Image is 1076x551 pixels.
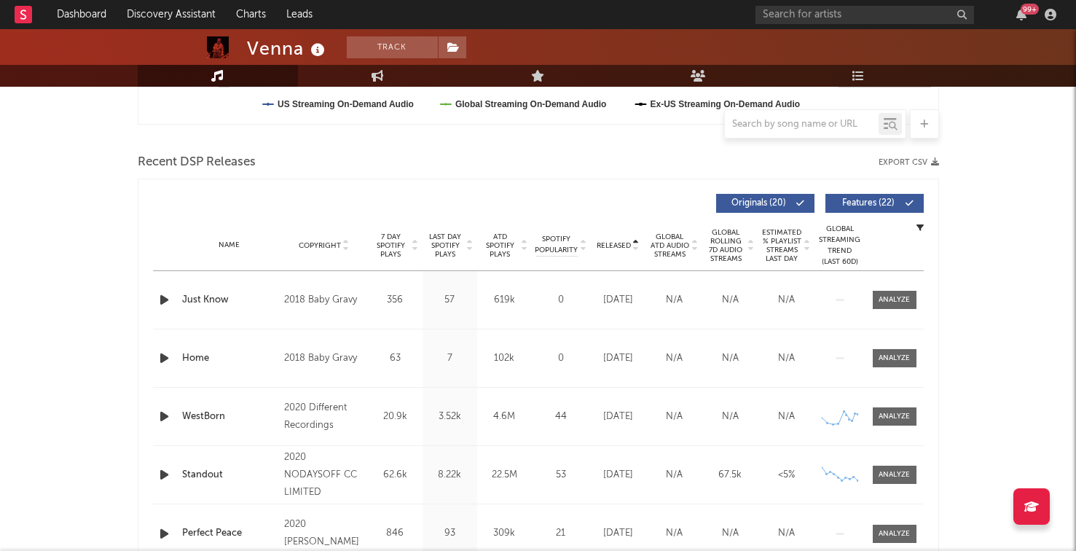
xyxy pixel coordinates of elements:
[372,232,410,259] span: 7 Day Spotify Plays
[706,351,755,366] div: N/A
[299,241,341,250] span: Copyright
[726,199,793,208] span: Originals ( 20 )
[650,232,690,259] span: Global ATD Audio Streams
[182,293,278,308] a: Just Know
[706,293,755,308] div: N/A
[706,526,755,541] div: N/A
[481,468,528,482] div: 22.5M
[706,410,755,424] div: N/A
[597,241,631,250] span: Released
[1016,9,1026,20] button: 99+
[825,194,924,213] button: Features(22)
[594,293,643,308] div: [DATE]
[284,350,364,367] div: 2018 Baby Gravy
[182,468,278,482] a: Standout
[762,526,811,541] div: N/A
[706,468,755,482] div: 67.5k
[426,293,474,308] div: 57
[284,292,364,309] div: 2018 Baby Gravy
[650,468,699,482] div: N/A
[247,36,329,60] div: Venna
[284,449,364,501] div: 2020 NODAYSOFF CC LIMITED
[594,468,643,482] div: [DATE]
[455,99,606,109] text: Global Streaming On-Demand Audio
[835,199,902,208] span: Features ( 22 )
[426,351,474,366] div: 7
[706,228,746,263] span: Global Rolling 7D Audio Streams
[182,240,278,251] div: Name
[879,158,939,167] button: Export CSV
[650,293,699,308] div: N/A
[755,6,974,24] input: Search for artists
[535,468,586,482] div: 53
[725,119,879,130] input: Search by song name or URL
[372,293,419,308] div: 356
[481,232,519,259] span: ATD Spotify Plays
[818,224,862,267] div: Global Streaming Trend (Last 60D)
[481,410,528,424] div: 4.6M
[762,410,811,424] div: N/A
[716,194,814,213] button: Originals(20)
[347,36,438,58] button: Track
[535,410,586,424] div: 44
[650,410,699,424] div: N/A
[372,410,419,424] div: 20.9k
[372,468,419,482] div: 62.6k
[481,351,528,366] div: 102k
[535,293,586,308] div: 0
[426,410,474,424] div: 3.52k
[426,232,465,259] span: Last Day Spotify Plays
[535,526,586,541] div: 21
[426,468,474,482] div: 8.22k
[284,399,364,434] div: 2020 Different Recordings
[535,234,578,256] span: Spotify Popularity
[481,526,528,541] div: 309k
[284,516,364,551] div: 2020 [PERSON_NAME]
[481,293,528,308] div: 619k
[182,410,278,424] a: WestBorn
[1021,4,1039,15] div: 99 +
[138,154,256,171] span: Recent DSP Releases
[594,526,643,541] div: [DATE]
[650,351,699,366] div: N/A
[594,351,643,366] div: [DATE]
[650,526,699,541] div: N/A
[372,351,419,366] div: 63
[762,293,811,308] div: N/A
[535,351,586,366] div: 0
[182,526,278,541] a: Perfect Peace
[278,99,414,109] text: US Streaming On-Demand Audio
[762,228,802,263] span: Estimated % Playlist Streams Last Day
[426,526,474,541] div: 93
[650,99,800,109] text: Ex-US Streaming On-Demand Audio
[762,468,811,482] div: <5%
[594,410,643,424] div: [DATE]
[182,351,278,366] a: Home
[372,526,419,541] div: 846
[762,351,811,366] div: N/A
